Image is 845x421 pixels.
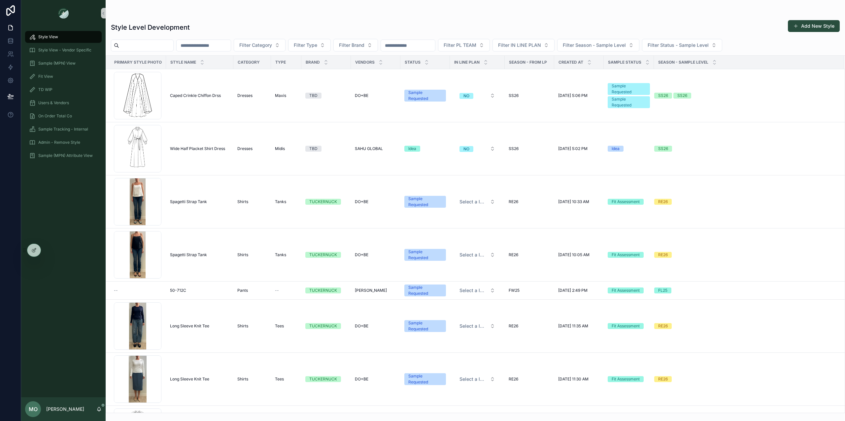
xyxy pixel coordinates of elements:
span: Filter IN LINE PLAN [498,42,541,48]
a: [PERSON_NAME] [355,288,396,293]
div: Sample Requested [408,249,442,261]
a: Tanks [275,199,297,204]
span: DO+BE [355,199,368,204]
a: -- [275,288,297,293]
span: Filter PL TEAM [444,42,476,48]
a: Fit Assessment [608,323,650,329]
a: Shirts [237,376,267,382]
button: Select Button [454,320,500,332]
span: Filter Type [294,42,317,48]
span: DO+BE [355,252,368,257]
a: TUCKERNUCK [305,252,347,258]
div: Sample Requested [612,96,646,108]
span: [DATE] 5:06 PM [558,93,588,98]
a: SAHU GLOBAL [355,146,396,151]
a: Wide Half Placket Shirt Dress [170,146,229,151]
span: Users & Vendors [38,100,69,105]
a: Sample Requested [404,373,446,385]
span: [DATE] 5:02 PM [558,146,588,151]
div: TBD [309,93,318,99]
span: Select a IN LINE PLAN [459,198,487,205]
a: Sample Requested [404,285,446,296]
span: Shirts [237,323,248,329]
div: TUCKERNUCK [309,199,337,205]
a: Sample (MPN) Attribute View [25,150,102,162]
a: TUCKERNUCK [305,287,347,293]
a: Tanks [275,252,297,257]
span: Dresses [237,146,253,151]
a: SS26 [509,146,550,151]
a: Admin - Remove Style [25,136,102,148]
div: Fit Assessment [612,287,640,293]
span: SS26 [509,146,519,151]
span: Admin - Remove Style [38,140,80,145]
span: Primary Style Photo [114,60,162,65]
div: TUCKERNUCK [309,252,337,258]
span: Pants [237,288,248,293]
a: Select Button [454,373,501,385]
div: Idea [612,146,620,152]
span: DO+BE [355,323,368,329]
span: Filter Brand [339,42,364,48]
a: Sample Requested [404,320,446,332]
span: Filter Status - Sample Level [648,42,709,48]
button: Select Button [454,143,500,155]
span: TD WIP [38,87,52,92]
span: MO [29,405,38,413]
a: Maxis [275,93,297,98]
div: TBD [309,146,318,152]
span: Maxis [275,93,286,98]
button: Select Button [454,196,500,208]
span: [DATE] 11:35 AM [558,323,588,329]
span: Type [275,60,286,65]
a: Sample Requested [404,249,446,261]
a: RE26 [654,323,836,329]
a: Select Button [454,284,501,297]
span: Tanks [275,199,286,204]
span: Wide Half Placket Shirt Dress [170,146,225,151]
span: Style View [38,34,58,40]
button: Select Button [288,39,331,51]
span: Tanks [275,252,286,257]
a: RE26 [654,376,836,382]
div: TUCKERNUCK [309,376,337,382]
span: RE26 [509,323,518,329]
div: scrollable content [21,26,106,170]
span: 50-712C [170,288,186,293]
a: Shirts [237,323,267,329]
div: RE26 [658,199,668,205]
a: [DATE] 10:33 AM [558,199,600,204]
a: Style View - Vendor Specific [25,44,102,56]
a: SS26 [509,93,550,98]
div: RE26 [658,376,668,382]
a: RE26 [654,252,836,258]
span: -- [114,288,118,293]
span: Sample (MPN) Attribute View [38,153,93,158]
a: Fit Assessment [608,287,650,293]
a: On Order Total Co [25,110,102,122]
a: TUCKERNUCK [305,323,347,329]
a: TBD [305,146,347,152]
div: TUCKERNUCK [309,323,337,329]
span: Select a IN LINE PLAN [459,323,487,329]
button: Select Button [454,249,500,261]
span: Select a IN LINE PLAN [459,252,487,258]
button: Select Button [642,39,722,51]
div: NO [463,93,469,99]
a: 50-712C [170,288,229,293]
a: Sample RequestedSample Requested [608,83,650,108]
div: Sample Requested [408,90,442,102]
a: RE26 [509,323,550,329]
button: Select Button [333,39,378,51]
a: Dresses [237,146,267,151]
a: TBD [305,93,347,99]
span: [DATE] 10:33 AM [558,199,589,204]
span: Spagetti Strap Tank [170,252,207,257]
a: TD WIP [25,84,102,96]
div: Sample Requested [408,373,442,385]
img: App logo [58,8,69,18]
span: Created at [558,60,583,65]
div: SS26 [658,93,668,99]
a: [DATE] 11:35 AM [558,323,600,329]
